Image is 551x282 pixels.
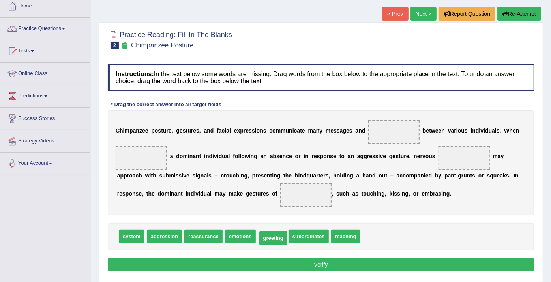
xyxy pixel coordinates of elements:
b: a [219,127,222,134]
b: n [189,153,193,159]
b: i [188,153,189,159]
b: h [120,127,123,134]
b: d [219,153,222,159]
b: i [225,127,226,134]
b: n [136,127,139,134]
b: n [414,153,417,159]
b: a [418,172,421,179]
b: h [295,172,298,179]
b: m [493,153,497,159]
b: x [237,127,240,134]
b: b [166,172,169,179]
b: r [166,127,168,134]
b: a [356,172,360,179]
b: u [187,127,191,134]
b: p [252,172,256,179]
b: C [116,127,120,134]
b: e [193,127,196,134]
b: o [458,127,461,134]
b: , [409,153,411,159]
b: g [343,127,347,134]
b: n [351,153,354,159]
b: i [479,127,481,134]
b: e [406,153,409,159]
b: t [186,127,188,134]
b: t [151,172,153,179]
b: p [240,127,244,134]
b: e [333,153,336,159]
b: n [516,127,519,134]
b: r [224,172,226,179]
a: Your Account [0,153,90,172]
b: o [295,153,299,159]
b: i [249,153,251,159]
b: r [255,172,257,179]
b: u [222,153,225,159]
span: Drop target [116,146,167,170]
b: h [510,127,513,134]
b: u [310,172,313,179]
b: o [226,172,230,179]
b: m [169,172,174,179]
b: i [471,127,472,134]
b: e [289,153,292,159]
b: n [206,153,209,159]
b: l [207,172,208,179]
b: s [276,153,279,159]
b: s [349,127,352,134]
b: i [345,172,347,179]
b: i [204,153,206,159]
b: c [269,127,272,134]
b: s [176,172,179,179]
b: t [161,127,163,134]
b: i [456,127,458,134]
b: y [319,127,322,134]
b: n [251,153,254,159]
b: d [210,127,214,134]
b: d [209,153,213,159]
b: e [320,172,324,179]
b: u [461,127,465,134]
b: s [159,172,163,179]
a: Predictions [0,85,90,105]
b: – [390,172,394,179]
b: w [245,153,249,159]
b: o [257,127,260,134]
b: s [208,172,212,179]
b: o [129,172,133,179]
b: g [254,153,257,159]
b: e [426,127,429,134]
a: Strategy Videos [0,130,90,150]
b: a [297,127,300,134]
b: m [281,127,285,134]
b: n [358,127,362,134]
b: e [439,127,442,134]
b: e [289,172,292,179]
b: s [326,172,329,179]
b: i [255,127,257,134]
b: h [236,172,240,179]
b: s [249,127,252,134]
b: v [448,127,451,134]
b: h [153,172,156,179]
b: v [380,153,383,159]
b: e [258,172,261,179]
b: o [425,153,429,159]
b: e [435,127,439,134]
b: i [212,153,214,159]
b: m [125,127,129,134]
b: o [406,172,409,179]
b: v [480,127,484,134]
b: a [270,153,273,159]
b: t [199,153,201,159]
b: u [429,153,433,159]
b: s [432,153,435,159]
b: n [300,172,303,179]
b: t [270,172,272,179]
b: n [327,153,330,159]
b: c [222,127,225,134]
b: g [244,172,248,179]
b: n [241,172,244,179]
a: Tests [0,40,90,60]
b: n [274,172,277,179]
